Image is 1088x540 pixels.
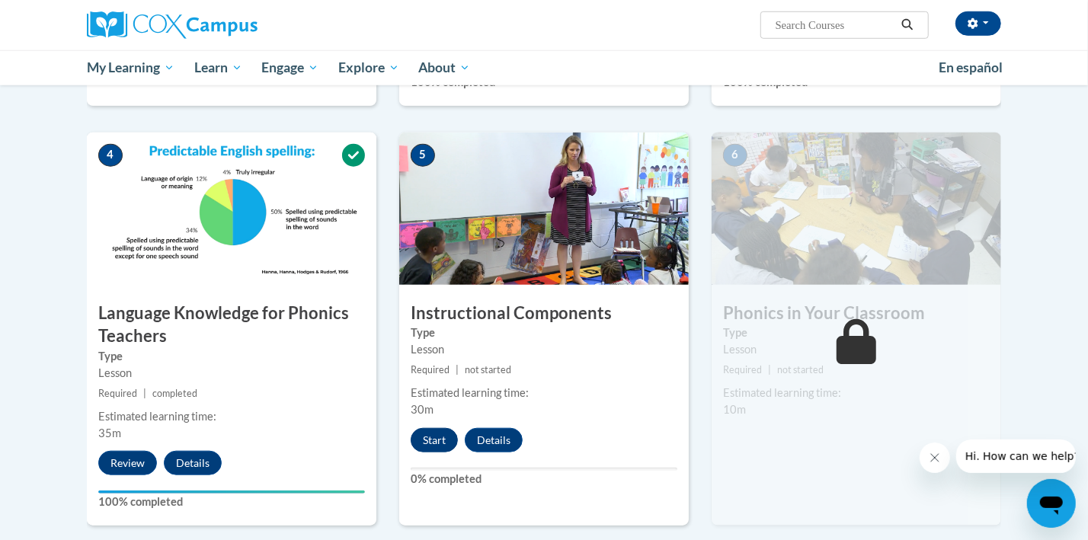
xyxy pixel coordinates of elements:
[723,341,990,358] div: Lesson
[939,59,1003,75] span: En español
[261,59,318,77] span: Engage
[251,50,328,85] a: Engage
[328,50,409,85] a: Explore
[411,364,450,375] span: Required
[411,403,434,416] span: 30m
[87,11,376,39] a: Cox Campus
[774,16,896,34] input: Search Courses
[87,133,376,285] img: Course Image
[338,59,399,77] span: Explore
[98,388,137,399] span: Required
[411,385,677,401] div: Estimated learning time:
[411,341,677,358] div: Lesson
[399,133,689,285] img: Course Image
[777,364,824,375] span: not started
[98,490,365,494] div: Your progress
[164,451,222,475] button: Details
[98,451,157,475] button: Review
[896,16,919,34] button: Search
[87,59,174,77] span: My Learning
[184,50,252,85] a: Learn
[399,302,689,325] h3: Instructional Components
[723,144,747,167] span: 6
[1027,479,1076,528] iframe: Button to launch messaging window
[712,133,1001,285] img: Course Image
[411,471,677,487] label: 0% completed
[152,388,197,399] span: completed
[409,50,481,85] a: About
[411,428,458,452] button: Start
[456,364,459,375] span: |
[723,385,990,401] div: Estimated learning time:
[723,403,746,416] span: 10m
[768,364,771,375] span: |
[9,11,123,23] span: Hi. How can we help?
[98,144,123,167] span: 4
[723,324,990,341] label: Type
[723,364,762,375] span: Required
[98,348,365,365] label: Type
[77,50,184,85] a: My Learning
[465,364,511,375] span: not started
[929,52,1013,84] a: En español
[194,59,242,77] span: Learn
[411,144,435,167] span: 5
[143,388,146,399] span: |
[418,59,470,77] span: About
[64,50,1024,85] div: Main menu
[465,428,523,452] button: Details
[98,427,121,439] span: 35m
[955,11,1001,36] button: Account Settings
[98,408,365,425] div: Estimated learning time:
[87,11,258,39] img: Cox Campus
[98,494,365,510] label: 100% completed
[411,324,677,341] label: Type
[98,365,365,382] div: Lesson
[87,302,376,349] h3: Language Knowledge for Phonics Teachers
[712,302,1001,325] h3: Phonics in Your Classroom
[920,443,950,473] iframe: Close message
[956,439,1076,473] iframe: Message from company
